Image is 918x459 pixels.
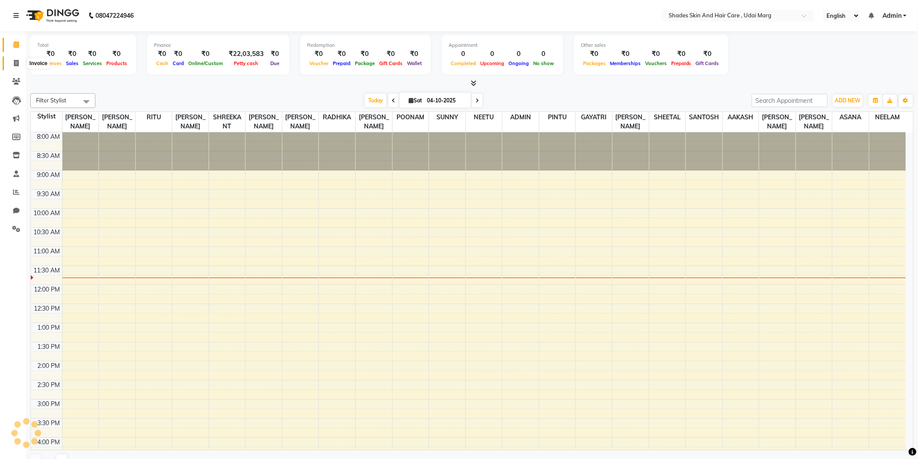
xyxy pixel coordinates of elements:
[282,112,319,132] span: [PERSON_NAME]
[581,49,608,59] div: ₹0
[502,112,539,123] span: ADMIN
[613,112,649,132] span: [PERSON_NAME]
[36,361,62,370] div: 2:00 PM
[694,49,721,59] div: ₹0
[307,60,331,66] span: Voucher
[581,42,721,49] div: Other sales
[37,49,64,59] div: ₹0
[643,49,669,59] div: ₹0
[307,42,424,49] div: Redemption
[319,112,355,123] span: RADHIKA
[882,11,902,20] span: Admin
[649,112,686,123] span: SHEETAL
[643,60,669,66] span: Vouchers
[608,60,643,66] span: Memberships
[104,60,129,66] span: Products
[36,132,62,141] div: 8:00 AM
[36,97,66,104] span: Filter Stylist
[576,112,612,123] span: GAYATRI
[104,49,129,59] div: ₹0
[172,112,209,132] span: [PERSON_NAME]
[209,112,246,132] span: SHREEKANT
[669,49,694,59] div: ₹0
[36,438,62,447] div: 4:00 PM
[64,60,81,66] span: Sales
[833,95,863,107] button: ADD NEW
[331,60,353,66] span: Prepaid
[531,60,556,66] span: No show
[246,112,282,132] span: [PERSON_NAME]
[81,60,104,66] span: Services
[405,60,424,66] span: Wallet
[32,209,62,218] div: 10:00 AM
[27,58,49,69] div: Invoice
[36,400,62,409] div: 3:00 PM
[32,247,62,256] div: 11:00 AM
[429,112,466,123] span: SUNNY
[95,3,134,28] b: 08047224946
[531,49,556,59] div: 0
[365,94,387,107] span: Today
[478,60,506,66] span: Upcoming
[449,60,478,66] span: Completed
[37,42,129,49] div: Total
[170,60,186,66] span: Card
[36,190,62,199] div: 9:30 AM
[835,97,861,104] span: ADD NEW
[64,49,81,59] div: ₹0
[268,60,282,66] span: Due
[36,170,62,180] div: 9:00 AM
[22,3,82,28] img: logo
[424,94,468,107] input: 2025-10-04
[186,60,225,66] span: Online/Custom
[393,112,429,123] span: POONAM
[752,94,828,107] input: Search Appointment
[377,60,405,66] span: Gift Cards
[33,304,62,313] div: 12:30 PM
[136,112,172,123] span: RITU
[608,49,643,59] div: ₹0
[36,342,62,351] div: 1:30 PM
[267,49,282,59] div: ₹0
[686,112,722,123] span: SANTOSH
[81,49,104,59] div: ₹0
[36,151,62,161] div: 8:30 AM
[36,380,62,390] div: 2:30 PM
[62,112,99,132] span: [PERSON_NAME]
[154,60,170,66] span: Cash
[186,49,225,59] div: ₹0
[32,228,62,237] div: 10:30 AM
[307,49,331,59] div: ₹0
[170,49,186,59] div: ₹0
[796,112,833,132] span: [PERSON_NAME]
[225,49,267,59] div: ₹22,03,583
[232,60,261,66] span: Petty cash
[723,112,759,123] span: AAKASH
[669,60,694,66] span: Prepaids
[539,112,576,123] span: PINTU
[466,112,502,123] span: NEETU
[449,42,556,49] div: Appointment
[869,112,906,123] span: NEELAM
[36,419,62,428] div: 3:30 PM
[353,60,377,66] span: Package
[377,49,405,59] div: ₹0
[356,112,392,132] span: [PERSON_NAME]
[506,49,531,59] div: 0
[36,323,62,332] div: 1:00 PM
[154,49,170,59] div: ₹0
[506,60,531,66] span: Ongoing
[759,112,796,132] span: [PERSON_NAME]
[449,49,478,59] div: 0
[407,97,424,104] span: Sat
[331,49,353,59] div: ₹0
[581,60,608,66] span: Packages
[32,266,62,275] div: 11:30 AM
[33,285,62,294] div: 12:00 PM
[31,112,62,121] div: Stylist
[154,42,282,49] div: Finance
[478,49,506,59] div: 0
[833,112,869,123] span: ASANA
[405,49,424,59] div: ₹0
[353,49,377,59] div: ₹0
